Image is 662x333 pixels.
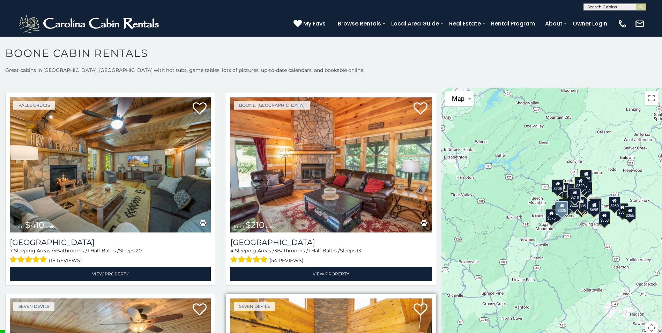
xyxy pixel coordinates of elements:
[574,177,586,190] div: $320
[569,17,611,30] a: Owner Login
[598,211,610,224] div: $350
[576,197,588,210] div: $395
[488,17,538,30] a: Rental Program
[567,186,579,199] div: $460
[46,224,55,229] span: daily
[580,170,592,183] div: $525
[617,203,628,216] div: $355
[10,238,211,247] h3: Mountainside Lodge
[545,209,557,222] div: $375
[10,238,211,247] a: [GEOGRAPHIC_DATA]
[266,224,276,229] span: daily
[53,247,56,254] span: 5
[49,256,82,265] span: (18 reviews)
[609,197,620,210] div: $930
[388,17,442,30] a: Local Area Guide
[542,17,566,30] a: About
[635,19,645,29] img: mail-regular-white.png
[10,247,13,254] span: 7
[10,267,211,281] a: View Property
[246,220,265,230] span: $210
[445,91,474,106] button: Change map style
[230,247,233,254] span: 4
[293,19,327,28] a: My Favs
[10,97,211,232] a: Mountainside Lodge from $410 daily
[234,302,275,311] a: Seven Devils
[230,238,431,247] h3: Willow Valley View
[274,247,277,254] span: 3
[568,196,580,209] div: $225
[556,201,568,215] div: $325
[136,247,142,254] span: 20
[193,102,207,116] a: Add to favorites
[87,247,119,254] span: 1 Half Baths /
[230,247,431,265] div: Sleeping Areas / Bathrooms / Sleeps:
[357,247,361,254] span: 13
[10,97,211,232] img: Mountainside Lodge
[567,184,579,197] div: $565
[414,102,427,116] a: Add to favorites
[588,201,600,214] div: $695
[303,19,326,28] span: My Favs
[230,238,431,247] a: [GEOGRAPHIC_DATA]
[17,13,162,34] img: White-1-2.png
[618,19,627,29] img: phone-regular-white.png
[230,97,431,232] img: Willow Valley View
[452,95,464,102] span: Map
[25,220,44,230] span: $410
[446,17,484,30] a: Real Estate
[414,303,427,317] a: Add to favorites
[193,303,207,317] a: Add to favorites
[334,17,385,30] a: Browse Rentals
[269,256,304,265] span: (54 reviews)
[552,179,564,193] div: $305
[230,97,431,232] a: Willow Valley View from $210 daily
[10,247,211,265] div: Sleeping Areas / Bathrooms / Sleeps:
[234,224,244,229] span: from
[569,188,581,201] div: $210
[308,247,340,254] span: 1 Half Baths /
[624,206,636,220] div: $355
[13,101,55,110] a: Valle Crucis
[558,199,570,212] div: $400
[230,267,431,281] a: View Property
[645,91,659,105] button: Toggle fullscreen view
[13,224,24,229] span: from
[234,101,310,110] a: Boone, [GEOGRAPHIC_DATA]
[13,302,54,311] a: Seven Devils
[590,198,602,212] div: $380
[563,191,574,205] div: $410
[566,193,578,207] div: $451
